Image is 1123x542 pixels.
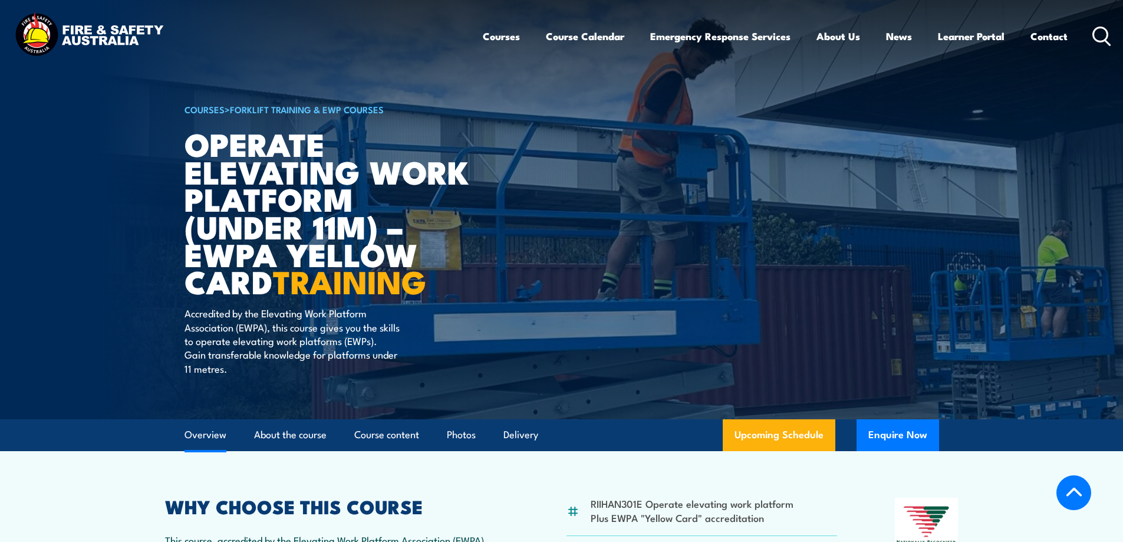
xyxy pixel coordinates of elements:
[650,21,791,52] a: Emergency Response Services
[816,21,860,52] a: About Us
[483,21,520,52] a: Courses
[185,130,476,295] h1: Operate Elevating Work Platform (under 11m) – EWPA Yellow Card
[254,419,327,451] a: About the course
[591,511,793,524] li: Plus EWPA "Yellow Card" accreditation
[185,103,225,116] a: COURSES
[723,419,835,451] a: Upcoming Schedule
[546,21,624,52] a: Course Calendar
[886,21,912,52] a: News
[447,419,476,451] a: Photos
[165,498,509,514] h2: WHY CHOOSE THIS COURSE
[503,419,538,451] a: Delivery
[857,419,939,451] button: Enquire Now
[230,103,384,116] a: Forklift Training & EWP Courses
[273,256,426,305] strong: TRAINING
[591,497,793,510] li: RIIHAN301E Operate elevating work platform
[938,21,1005,52] a: Learner Portal
[1030,21,1068,52] a: Contact
[354,419,419,451] a: Course content
[185,102,476,116] h6: >
[185,419,226,451] a: Overview
[185,306,400,375] p: Accredited by the Elevating Work Platform Association (EWPA), this course gives you the skills to...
